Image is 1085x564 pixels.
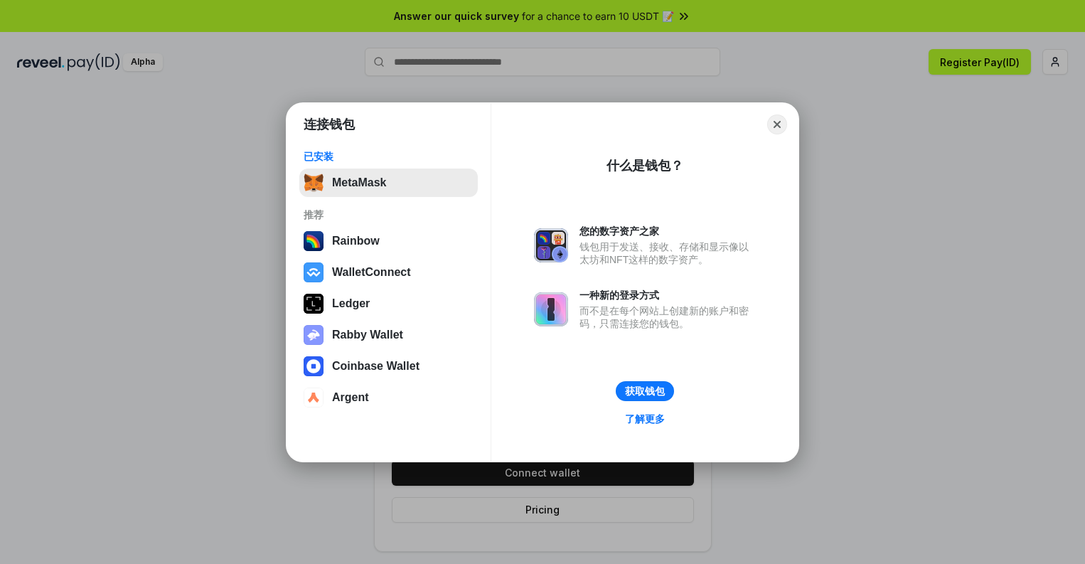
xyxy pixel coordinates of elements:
button: Ledger [299,289,478,318]
button: 获取钱包 [616,381,674,401]
div: 一种新的登录方式 [579,289,756,302]
div: 而不是在每个网站上创建新的账户和密码，只需连接您的钱包。 [579,304,756,330]
img: svg+xml,%3Csvg%20xmlns%3D%22http%3A%2F%2Fwww.w3.org%2F2000%2Fsvg%22%20width%3D%2228%22%20height%3... [304,294,324,314]
img: svg+xml,%3Csvg%20width%3D%2228%22%20height%3D%2228%22%20viewBox%3D%220%200%2028%2028%22%20fill%3D... [304,388,324,408]
div: 了解更多 [625,413,665,425]
button: Rainbow [299,227,478,255]
div: 您的数字资产之家 [579,225,756,238]
button: WalletConnect [299,258,478,287]
h1: 连接钱包 [304,116,355,133]
img: svg+xml,%3Csvg%20width%3D%22120%22%20height%3D%22120%22%20viewBox%3D%220%200%20120%20120%22%20fil... [304,231,324,251]
div: Argent [332,391,369,404]
div: 推荐 [304,208,474,221]
button: Coinbase Wallet [299,352,478,381]
button: MetaMask [299,169,478,197]
div: Rainbow [332,235,380,248]
div: 钱包用于发送、接收、存储和显示像以太坊和NFT这样的数字资产。 [579,240,756,266]
button: Rabby Wallet [299,321,478,349]
div: Ledger [332,297,370,310]
div: Rabby Wallet [332,329,403,341]
button: Close [767,115,787,134]
img: svg+xml,%3Csvg%20xmlns%3D%22http%3A%2F%2Fwww.w3.org%2F2000%2Fsvg%22%20fill%3D%22none%22%20viewBox... [534,292,568,326]
div: MetaMask [332,176,386,189]
img: svg+xml,%3Csvg%20fill%3D%22none%22%20height%3D%2233%22%20viewBox%3D%220%200%2035%2033%22%20width%... [304,173,324,193]
div: Coinbase Wallet [332,360,419,373]
img: svg+xml,%3Csvg%20width%3D%2228%22%20height%3D%2228%22%20viewBox%3D%220%200%2028%2028%22%20fill%3D... [304,356,324,376]
a: 了解更多 [616,410,673,428]
div: 获取钱包 [625,385,665,398]
img: svg+xml,%3Csvg%20width%3D%2228%22%20height%3D%2228%22%20viewBox%3D%220%200%2028%2028%22%20fill%3D... [304,262,324,282]
img: svg+xml,%3Csvg%20xmlns%3D%22http%3A%2F%2Fwww.w3.org%2F2000%2Fsvg%22%20fill%3D%22none%22%20viewBox... [534,228,568,262]
img: svg+xml,%3Csvg%20xmlns%3D%22http%3A%2F%2Fwww.w3.org%2F2000%2Fsvg%22%20fill%3D%22none%22%20viewBox... [304,325,324,345]
div: 已安装 [304,150,474,163]
button: Argent [299,383,478,412]
div: WalletConnect [332,266,411,279]
div: 什么是钱包？ [606,157,683,174]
